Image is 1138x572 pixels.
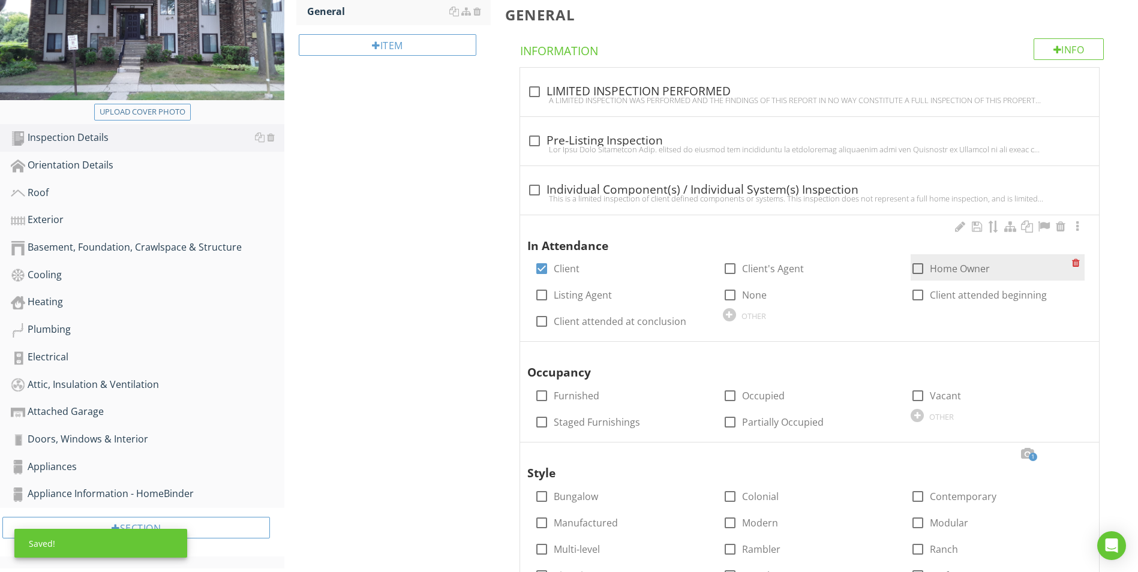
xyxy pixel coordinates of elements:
[527,95,1092,105] div: A LIMITED INSPECTION WAS PERFORMED AND THE FINDINGS OF THIS REPORT IN NO WAY CONSTITUTE A FULL IN...
[11,267,284,283] div: Cooling
[742,490,779,502] label: Colonial
[100,106,185,118] div: Upload cover photo
[11,432,284,447] div: Doors, Windows & Interior
[554,416,640,428] label: Staged Furnishings
[554,517,618,529] label: Manufactured
[11,185,284,201] div: Roof
[11,404,284,420] div: Attached Garage
[742,390,785,402] label: Occupied
[554,263,579,275] label: Client
[1034,38,1104,60] div: Info
[527,347,1064,381] div: Occupancy
[742,416,824,428] label: Partially Occupied
[930,263,990,275] label: Home Owner
[930,390,961,402] label: Vacant
[554,543,600,555] label: Multi-level
[307,4,491,19] div: General
[11,377,284,393] div: Attic, Insulation & Ventilation
[2,517,270,538] div: Section
[299,34,476,56] div: Item
[1097,531,1126,560] div: Open Intercom Messenger
[741,311,766,321] div: OTHER
[742,517,778,529] label: Modern
[554,289,612,301] label: Listing Agent
[11,322,284,338] div: Plumbing
[527,144,1092,154] div: Lor Ipsu Dolo Sitametcon Adip. elitsed do eiusmod tem incididuntu la etdoloremag aliquaenim admi ...
[94,104,191,121] button: Upload cover photo
[929,412,954,422] div: OTHER
[11,130,284,146] div: Inspection Details
[527,447,1064,482] div: Style
[930,517,968,529] label: Modular
[505,7,1119,23] h3: General
[554,315,686,327] label: Client attended at conclusion
[11,240,284,255] div: Basement, Foundation, Crawlspace & Structure
[11,158,284,173] div: Orientation Details
[742,289,767,301] label: None
[930,490,996,502] label: Contemporary
[11,294,284,310] div: Heating
[11,212,284,228] div: Exterior
[527,220,1064,255] div: In Attendance
[930,543,958,555] label: Ranch
[11,350,284,365] div: Electrical
[520,38,1104,59] h4: Information
[930,289,1047,301] label: Client attended beginning
[554,390,599,402] label: Furnished
[742,543,780,555] label: Rambler
[14,529,187,558] div: Saved!
[742,263,804,275] label: Client's Agent
[1029,453,1037,461] span: 1
[11,486,284,502] div: Appliance Information - HomeBinder
[11,459,284,475] div: Appliances
[527,194,1092,203] div: This is a limited inspection of client defined components or systems. This inspection does not re...
[554,490,598,502] label: Bungalow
